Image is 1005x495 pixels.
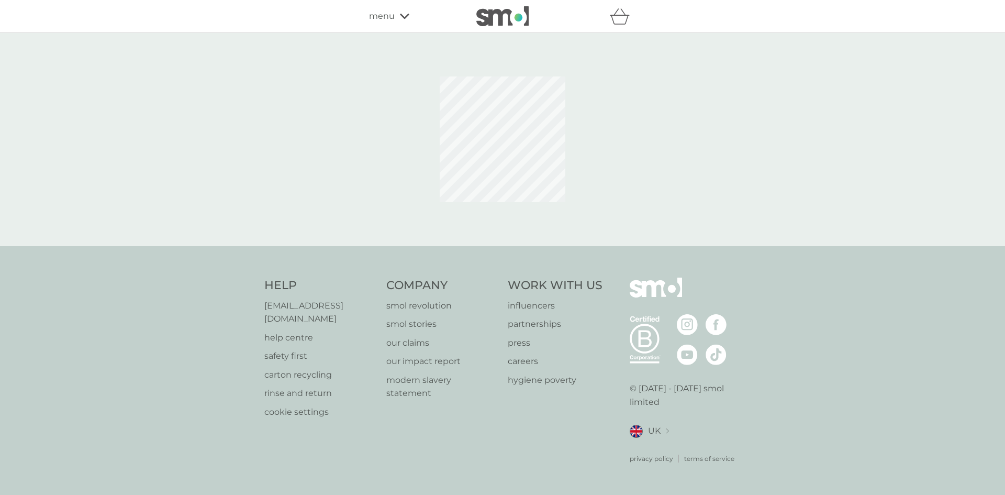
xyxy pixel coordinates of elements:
img: visit the smol Instagram page [677,314,698,335]
span: UK [648,424,661,438]
a: hygiene poverty [508,373,602,387]
img: visit the smol Youtube page [677,344,698,365]
a: our claims [386,336,498,350]
a: smol stories [386,317,498,331]
a: partnerships [508,317,602,331]
a: privacy policy [630,454,673,464]
a: terms of service [684,454,734,464]
img: UK flag [630,425,643,438]
h4: Company [386,278,498,294]
p: © [DATE] - [DATE] smol limited [630,382,741,409]
span: menu [369,9,395,23]
a: our impact report [386,355,498,368]
a: influencers [508,299,602,313]
div: basket [610,6,636,27]
img: select a new location [666,428,669,434]
a: modern slavery statement [386,373,498,400]
img: visit the smol Facebook page [706,314,727,335]
a: press [508,336,602,350]
a: [EMAIL_ADDRESS][DOMAIN_NAME] [264,299,376,326]
a: smol revolution [386,299,498,313]
a: safety first [264,349,376,363]
a: carton recycling [264,368,376,382]
a: careers [508,355,602,368]
a: help centre [264,331,376,345]
h4: Help [264,278,376,294]
img: visit the smol Tiktok page [706,344,727,365]
img: smol [476,6,529,26]
a: cookie settings [264,405,376,419]
img: smol [630,278,682,313]
h4: Work With Us [508,278,602,294]
a: rinse and return [264,387,376,400]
